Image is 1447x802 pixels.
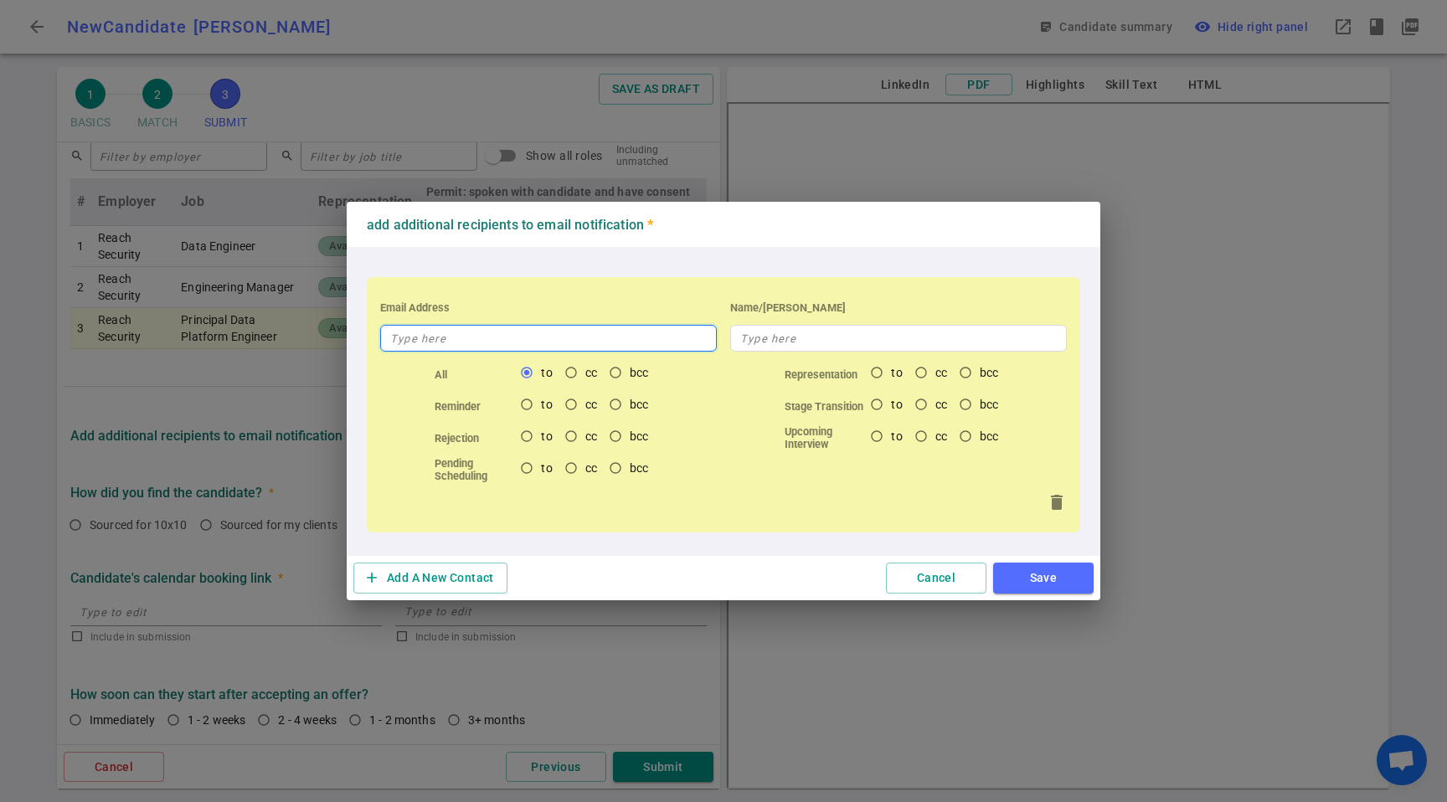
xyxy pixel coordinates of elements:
h3: Reminder [435,400,515,413]
h3: Pending scheduling [435,457,515,482]
input: Type here [730,325,1067,352]
strong: Add additional recipients to email notification [367,217,653,233]
h3: Stage Transition [785,400,865,413]
input: Type here [380,325,717,352]
span: bcc [980,429,998,443]
button: Cancel [886,563,986,594]
span: to [541,461,552,475]
button: addAdd A New Contact [353,563,507,594]
span: cc [935,398,947,411]
span: bcc [630,429,648,443]
span: bcc [630,398,648,411]
span: bcc [630,461,648,475]
h3: Representation [785,368,865,381]
span: cc [585,429,597,443]
h3: Upcoming interview [785,425,865,450]
span: cc [935,429,947,443]
span: cc [935,366,947,379]
span: bcc [980,366,998,379]
h3: Email Address [380,301,450,314]
span: cc [585,398,597,411]
span: to [891,398,902,411]
i: add [363,569,380,586]
h3: Name/[PERSON_NAME] [730,301,1067,314]
h3: Rejection [435,432,515,445]
span: to [541,366,552,379]
span: bcc [980,398,998,411]
span: to [891,366,902,379]
span: to [541,398,552,411]
i: delete [1047,492,1067,512]
span: to [541,429,552,443]
span: cc [585,366,597,379]
span: to [891,429,902,443]
span: bcc [630,366,648,379]
button: Save [993,563,1094,594]
span: cc [585,461,597,475]
button: Remove contact [1040,486,1074,519]
h3: All [435,368,515,381]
